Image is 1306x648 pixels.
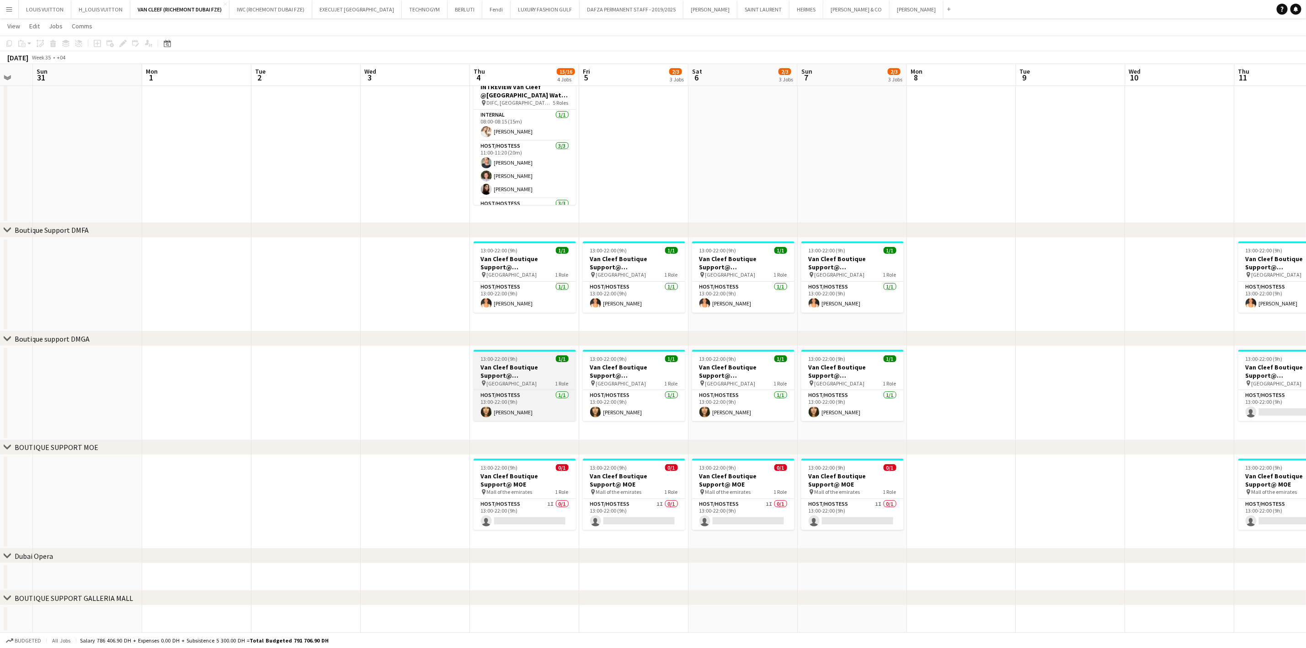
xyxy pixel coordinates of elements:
[555,488,569,495] span: 1 Role
[254,72,266,83] span: 2
[1128,72,1141,83] span: 10
[801,459,904,530] app-job-card: 13:00-22:00 (9h)0/1Van Cleef Boutique Support@ MOE Mall of the emirates1 RoleHost/Hostess1I0/113:...
[1252,380,1302,387] span: [GEOGRAPHIC_DATA]
[50,637,72,644] span: All jobs
[737,0,789,18] button: SAINT LAURENT
[801,67,812,75] span: Sun
[665,247,678,254] span: 1/1
[583,472,685,488] h3: Van Cleef Boutique Support@ MOE
[888,68,901,75] span: 2/3
[774,488,787,495] span: 1 Role
[692,255,794,271] h3: Van Cleef Boutique Support@ [GEOGRAPHIC_DATA]
[888,76,902,83] div: 3 Jobs
[364,67,376,75] span: Wed
[474,198,576,256] app-card-role: Host/Hostess3/3
[801,350,904,421] app-job-card: 13:00-22:00 (9h)1/1Van Cleef Boutique Support@ [GEOGRAPHIC_DATA] [GEOGRAPHIC_DATA]1 RoleHost/Host...
[68,20,96,32] a: Comms
[487,380,537,387] span: [GEOGRAPHIC_DATA]
[474,70,576,205] div: 08:00-12:20 (4h20m)13/13INTREVIEW Van Cleef @[GEOGRAPHIC_DATA] Watch Week 2025 DIFC, [GEOGRAPHIC_...
[474,350,576,421] app-job-card: 13:00-22:00 (9h)1/1Van Cleef Boutique Support@ [GEOGRAPHIC_DATA] [GEOGRAPHIC_DATA]1 RoleHost/Host...
[665,464,678,471] span: 0/1
[15,334,90,343] div: Boutique support DMGA
[590,355,627,362] span: 13:00-22:00 (9h)
[30,54,53,61] span: Week 35
[692,459,794,530] div: 13:00-22:00 (9h)0/1Van Cleef Boutique Support@ MOE Mall of the emirates1 RoleHost/Hostess1I0/113:...
[363,72,376,83] span: 3
[474,459,576,530] div: 13:00-22:00 (9h)0/1Van Cleef Boutique Support@ MOE Mall of the emirates1 RoleHost/Hostess1I0/113:...
[487,271,537,278] span: [GEOGRAPHIC_DATA]
[511,0,580,18] button: LUXURY FASHION GULF
[583,255,685,271] h3: Van Cleef Boutique Support@ [GEOGRAPHIC_DATA]
[448,0,482,18] button: BERLUTI
[801,255,904,271] h3: Van Cleef Boutique Support@ [GEOGRAPHIC_DATA]
[15,225,89,235] div: Boutique Support DMFA
[823,0,890,18] button: [PERSON_NAME] & CO
[15,552,53,561] div: Dubai Opera
[474,499,576,530] app-card-role: Host/Hostess1I0/113:00-22:00 (9h)
[580,0,683,18] button: DAFZA PERMANENT STAFF - 2019/2025
[815,488,860,495] span: Mall of the emirates
[692,363,794,380] h3: Van Cleef Boutique Support@ [GEOGRAPHIC_DATA]
[800,72,812,83] span: 7
[705,380,756,387] span: [GEOGRAPHIC_DATA]
[692,241,794,313] div: 13:00-22:00 (9h)1/1Van Cleef Boutique Support@ [GEOGRAPHIC_DATA] [GEOGRAPHIC_DATA]1 RoleHost/Host...
[556,355,569,362] span: 1/1
[699,247,736,254] span: 13:00-22:00 (9h)
[45,20,66,32] a: Jobs
[1246,247,1283,254] span: 13:00-22:00 (9h)
[596,380,646,387] span: [GEOGRAPHIC_DATA]
[809,355,846,362] span: 13:00-22:00 (9h)
[482,0,511,18] button: Fendi
[15,443,98,452] div: BOUTIQUE SUPPORT MOE
[583,459,685,530] app-job-card: 13:00-22:00 (9h)0/1Van Cleef Boutique Support@ MOE Mall of the emirates1 RoleHost/Hostess1I0/113:...
[583,241,685,313] app-job-card: 13:00-22:00 (9h)1/1Van Cleef Boutique Support@ [GEOGRAPHIC_DATA] [GEOGRAPHIC_DATA]1 RoleHost/Host...
[692,350,794,421] app-job-card: 13:00-22:00 (9h)1/1Van Cleef Boutique Support@ [GEOGRAPHIC_DATA] [GEOGRAPHIC_DATA]1 RoleHost/Host...
[801,241,904,313] app-job-card: 13:00-22:00 (9h)1/1Van Cleef Boutique Support@ [GEOGRAPHIC_DATA] [GEOGRAPHIC_DATA]1 RoleHost/Host...
[15,637,41,644] span: Budgeted
[815,271,865,278] span: [GEOGRAPHIC_DATA]
[583,282,685,313] app-card-role: Host/Hostess1/113:00-22:00 (9h)[PERSON_NAME]
[665,271,678,278] span: 1 Role
[911,67,922,75] span: Mon
[250,637,329,644] span: Total Budgeted 791 706.90 DH
[474,141,576,198] app-card-role: Host/Hostess3/311:00-11:20 (20m)[PERSON_NAME][PERSON_NAME][PERSON_NAME]
[553,99,569,106] span: 5 Roles
[474,282,576,313] app-card-role: Host/Hostess1/113:00-22:00 (9h)[PERSON_NAME]
[884,464,896,471] span: 0/1
[1129,67,1141,75] span: Wed
[884,355,896,362] span: 1/1
[80,637,329,644] div: Salary 786 406.90 DH + Expenses 0.00 DH + Subsistence 5 300.00 DH =
[1237,72,1250,83] span: 11
[590,464,627,471] span: 13:00-22:00 (9h)
[487,99,553,106] span: DIFC, [GEOGRAPHIC_DATA], Level 23
[57,54,65,61] div: +04
[19,0,71,18] button: LOUIS VUITTON
[144,72,158,83] span: 1
[472,72,485,83] span: 4
[581,72,590,83] span: 5
[7,53,28,62] div: [DATE]
[670,76,684,83] div: 3 Jobs
[556,464,569,471] span: 0/1
[883,380,896,387] span: 1 Role
[809,464,846,471] span: 13:00-22:00 (9h)
[35,72,48,83] span: 31
[705,271,756,278] span: [GEOGRAPHIC_DATA]
[1238,67,1250,75] span: Thu
[779,76,793,83] div: 3 Jobs
[1252,488,1297,495] span: Mall of the emirates
[255,67,266,75] span: Tue
[7,22,20,30] span: View
[774,271,787,278] span: 1 Role
[692,499,794,530] app-card-role: Host/Hostess1I0/113:00-22:00 (9h)
[583,499,685,530] app-card-role: Host/Hostess1I0/113:00-22:00 (9h)
[474,255,576,271] h3: Van Cleef Boutique Support@ [GEOGRAPHIC_DATA]
[15,594,133,603] div: BOUTIQUE SUPPORT GALLERIA MALL
[146,67,158,75] span: Mon
[1246,464,1283,471] span: 13:00-22:00 (9h)
[229,0,312,18] button: IWC (RICHEMONT DUBAI FZE)
[583,350,685,421] div: 13:00-22:00 (9h)1/1Van Cleef Boutique Support@ [GEOGRAPHIC_DATA] [GEOGRAPHIC_DATA]1 RoleHost/Host...
[596,271,646,278] span: [GEOGRAPHIC_DATA]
